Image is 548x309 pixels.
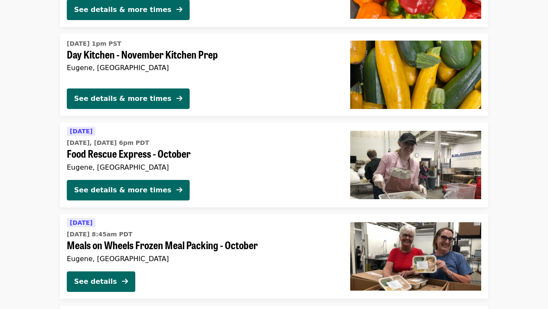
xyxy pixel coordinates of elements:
[70,128,92,135] span: [DATE]
[176,6,182,14] i: arrow-right icon
[67,48,337,61] span: Day Kitchen - November Kitchen Prep
[350,41,481,109] img: Day Kitchen - November Kitchen Prep organized by Food for Lane County
[60,123,488,207] a: See details for "Food Rescue Express - October"
[122,277,128,285] i: arrow-right icon
[176,94,182,103] i: arrow-right icon
[74,185,171,195] div: See details & more times
[176,186,182,194] i: arrow-right icon
[67,88,190,109] button: See details & more times
[60,214,488,299] a: See details for "Meals on Wheels Frozen Meal Packing - October"
[67,230,132,239] time: [DATE] 8:45am PDT
[70,219,92,226] span: [DATE]
[350,131,481,199] img: Food Rescue Express - October organized by Food for Lane County
[74,5,171,15] div: See details & more times
[67,147,337,160] span: Food Rescue Express - October
[74,277,117,287] div: See details
[60,34,488,116] a: See details for "Day Kitchen - November Kitchen Prep"
[67,239,337,251] span: Meals on Wheels Frozen Meal Packing - October
[67,138,149,147] time: [DATE], [DATE] 6pm PDT
[67,255,337,263] div: Eugene, [GEOGRAPHIC_DATA]
[74,94,171,104] div: See details & more times
[67,163,337,171] div: Eugene, [GEOGRAPHIC_DATA]
[67,180,190,200] button: See details & more times
[350,222,481,291] img: Meals on Wheels Frozen Meal Packing - October organized by Food for Lane County
[67,39,121,48] time: [DATE] 1pm PST
[67,271,135,292] button: See details
[67,64,337,72] div: Eugene, [GEOGRAPHIC_DATA]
